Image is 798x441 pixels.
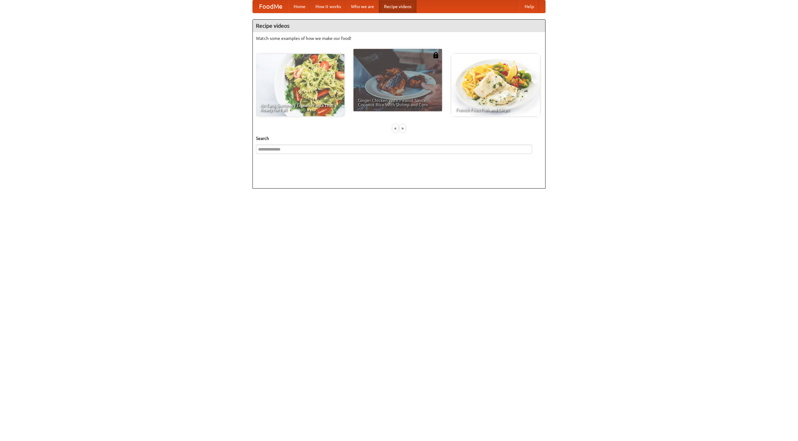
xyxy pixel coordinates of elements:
[256,54,344,116] a: An Easy, Summery Tomato Pasta That's Ready for Fall
[310,0,346,13] a: How it works
[433,52,439,58] img: 483408.png
[451,54,540,116] a: French Fries Fish and Chips
[253,20,545,32] h4: Recipe videos
[256,35,542,41] p: Watch some examples of how we make our food!
[456,108,536,112] span: French Fries Fish and Chips
[260,103,340,112] span: An Easy, Summery Tomato Pasta That's Ready for Fall
[392,124,398,132] div: «
[289,0,310,13] a: Home
[256,135,542,141] h5: Search
[520,0,539,13] a: Help
[346,0,379,13] a: Who we are
[253,0,289,13] a: FoodMe
[379,0,416,13] a: Recipe videos
[400,124,406,132] div: »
